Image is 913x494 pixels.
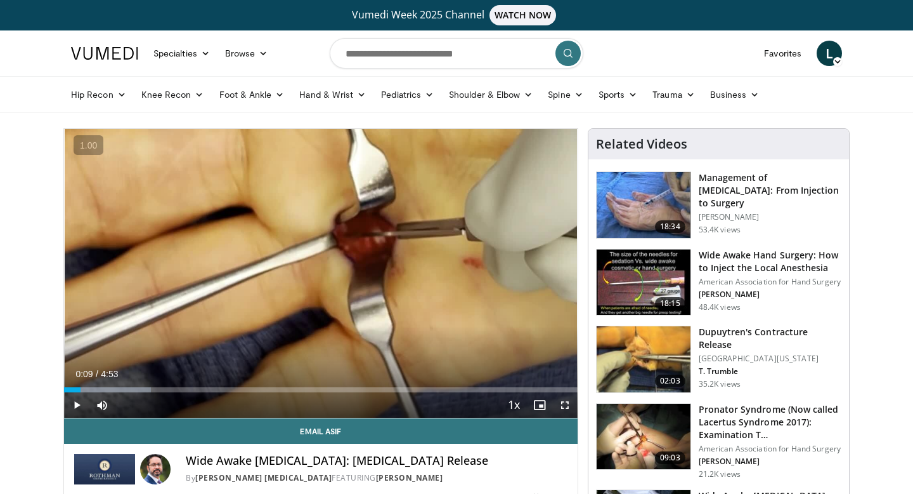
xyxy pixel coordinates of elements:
p: 48.4K views [699,302,741,312]
a: 18:34 Management of [MEDICAL_DATA]: From Injection to Surgery [PERSON_NAME] 53.4K views [596,171,841,239]
h3: Pronator Syndrome (Now called Lacertus Syndrome 2017): Examination T… [699,403,841,441]
span: 09:03 [655,451,685,464]
a: 18:15 Wide Awake Hand Surgery: How to Inject the Local Anesthesia American Association for Hand S... [596,249,841,316]
p: 53.4K views [699,225,741,235]
button: Fullscreen [552,392,578,418]
span: 4:53 [101,369,118,379]
p: American Association for Hand Surgery [699,444,841,454]
span: / [96,369,98,379]
a: Email Asif [64,418,578,444]
a: Favorites [756,41,809,66]
a: Knee Recon [134,82,212,107]
div: Progress Bar [64,387,578,392]
p: [PERSON_NAME] [699,212,841,222]
button: Playback Rate [502,392,527,418]
p: 35.2K views [699,379,741,389]
h4: Wide Awake [MEDICAL_DATA]: [MEDICAL_DATA] Release [186,454,567,468]
a: Vumedi Week 2025 ChannelWATCH NOW [73,5,840,25]
a: 09:03 Pronator Syndrome (Now called Lacertus Syndrome 2017): Examination T… American Association ... [596,403,841,479]
input: Search topics, interventions [330,38,583,69]
a: Business [703,82,767,107]
span: 0:09 [75,369,93,379]
a: Sports [591,82,645,107]
a: 02:03 Dupuytren's Contracture Release [GEOGRAPHIC_DATA][US_STATE] T. Trumble 35.2K views [596,326,841,393]
p: T. Trumble [699,366,841,377]
p: 21.2K views [699,469,741,479]
a: [PERSON_NAME] [MEDICAL_DATA] [195,472,332,483]
span: 18:34 [655,220,685,233]
a: Browse [217,41,276,66]
h3: Management of [MEDICAL_DATA]: From Injection to Surgery [699,171,841,210]
p: [GEOGRAPHIC_DATA][US_STATE] [699,354,841,364]
a: Foot & Ankle [212,82,292,107]
p: [PERSON_NAME] [699,290,841,300]
button: Mute [89,392,115,418]
span: 02:03 [655,375,685,387]
img: 38790_0000_3.png.150x105_q85_crop-smart_upscale.jpg [597,326,690,392]
img: Avatar [140,454,171,484]
a: Spine [540,82,590,107]
a: L [817,41,842,66]
video-js: Video Player [64,129,578,418]
a: Hand & Wrist [292,82,373,107]
button: Enable picture-in-picture mode [527,392,552,418]
h3: Dupuytren's Contracture Release [699,326,841,351]
div: By FEATURING [186,472,567,484]
a: Shoulder & Elbow [441,82,540,107]
p: [PERSON_NAME] [699,457,841,467]
span: WATCH NOW [489,5,557,25]
img: ecc38c0f-1cd8-4861-b44a-401a34bcfb2f.150x105_q85_crop-smart_upscale.jpg [597,404,690,470]
button: Play [64,392,89,418]
a: Pediatrics [373,82,441,107]
span: 18:15 [655,297,685,310]
img: VuMedi Logo [71,47,138,60]
p: American Association for Hand Surgery [699,277,841,287]
h3: Wide Awake Hand Surgery: How to Inject the Local Anesthesia [699,249,841,274]
img: Q2xRg7exoPLTwO8X4xMDoxOjBrO-I4W8_1.150x105_q85_crop-smart_upscale.jpg [597,250,690,316]
img: Rothman Hand Surgery [74,454,135,484]
h4: Related Videos [596,137,687,152]
img: 110489_0000_2.png.150x105_q85_crop-smart_upscale.jpg [597,172,690,238]
a: [PERSON_NAME] [376,472,443,483]
a: Specialties [146,41,217,66]
a: Trauma [645,82,703,107]
a: Hip Recon [63,82,134,107]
